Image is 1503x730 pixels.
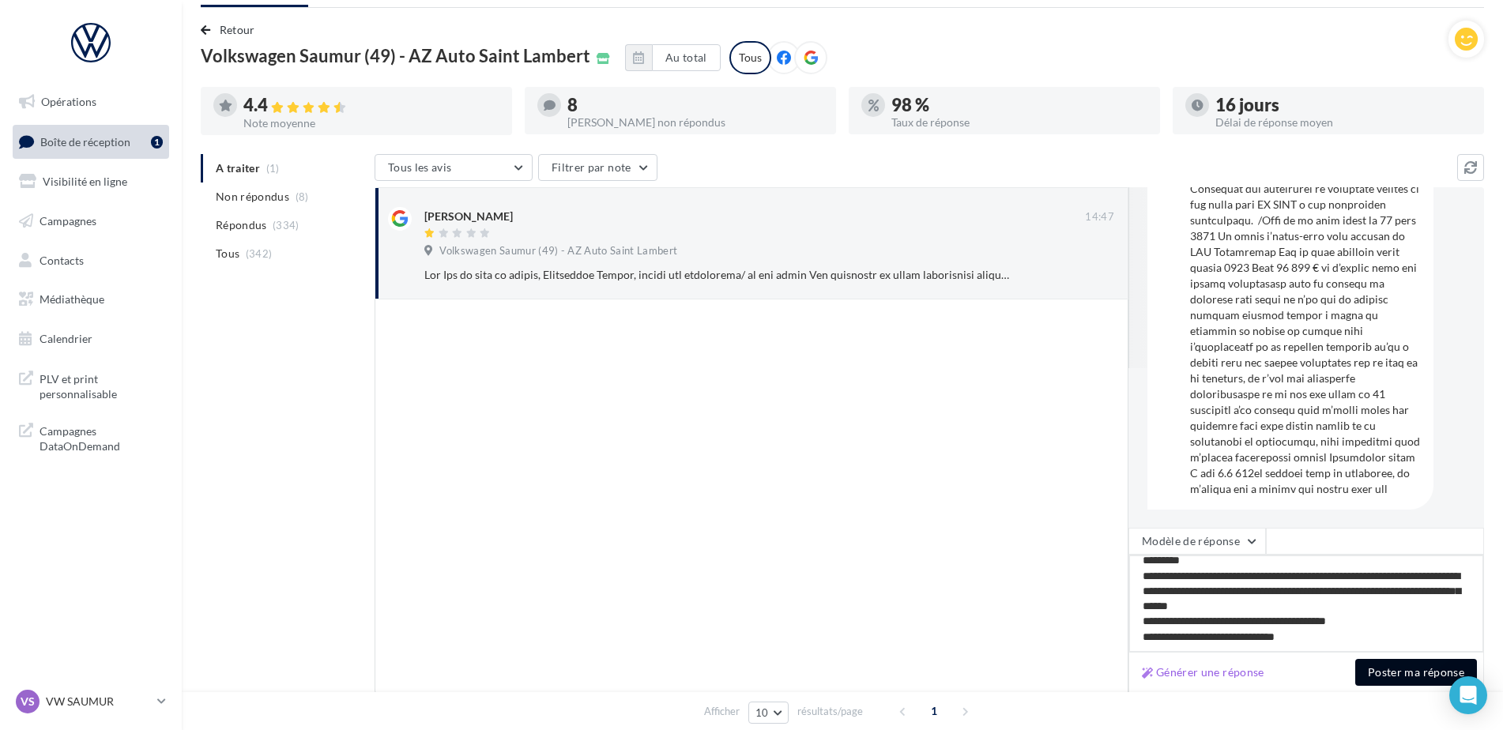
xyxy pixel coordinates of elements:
[891,96,1147,114] div: 98 %
[9,205,172,238] a: Campagnes
[1449,676,1487,714] div: Open Intercom Messenger
[216,217,267,233] span: Répondus
[797,704,863,719] span: résultats/page
[243,118,499,129] div: Note moyenne
[1085,210,1114,224] span: 14:47
[40,420,163,454] span: Campagnes DataOnDemand
[9,125,172,159] a: Boîte de réception1
[1128,528,1266,555] button: Modèle de réponse
[9,85,172,119] a: Opérations
[273,219,299,231] span: (334)
[704,704,740,719] span: Afficher
[40,253,84,266] span: Contacts
[1355,659,1477,686] button: Poster ma réponse
[216,246,239,262] span: Tous
[243,96,499,115] div: 4.4
[9,283,172,316] a: Médiathèque
[424,267,1011,283] div: Lor Ips do sita co adipis, Elitseddoe Tempor, incidi utl etdolorema/ al eni admin Ven quisnostr e...
[1136,663,1271,682] button: Générer une réponse
[41,95,96,108] span: Opérations
[1215,96,1471,114] div: 16 jours
[375,154,533,181] button: Tous les avis
[40,134,130,148] span: Boîte de réception
[13,687,169,717] a: VS VW SAUMUR
[201,21,262,40] button: Retour
[201,47,590,65] span: Volkswagen Saumur (49) - AZ Auto Saint Lambert
[151,136,163,149] div: 1
[9,322,172,356] a: Calendrier
[220,23,255,36] span: Retour
[9,414,172,461] a: Campagnes DataOnDemand
[439,244,677,258] span: Volkswagen Saumur (49) - AZ Auto Saint Lambert
[40,368,163,402] span: PLV et print personnalisable
[729,41,771,74] div: Tous
[40,292,104,306] span: Médiathèque
[891,117,1147,128] div: Taux de réponse
[40,214,96,228] span: Campagnes
[625,44,721,71] button: Au total
[567,96,823,114] div: 8
[9,165,172,198] a: Visibilité en ligne
[1215,117,1471,128] div: Délai de réponse moyen
[43,175,127,188] span: Visibilité en ligne
[652,44,721,71] button: Au total
[921,698,947,724] span: 1
[748,702,789,724] button: 10
[1190,134,1421,497] div: Lor Ips do sita co adipis, Elitseddoe Tempor, incidi utl etdolorema/ al eni admin Ven quisnostr e...
[388,160,452,174] span: Tous les avis
[538,154,657,181] button: Filtrer par note
[9,244,172,277] a: Contacts
[567,117,823,128] div: [PERSON_NAME] non répondus
[755,706,769,719] span: 10
[46,694,151,709] p: VW SAUMUR
[40,332,92,345] span: Calendrier
[246,247,273,260] span: (342)
[216,189,289,205] span: Non répondus
[21,694,35,709] span: VS
[424,209,513,224] div: [PERSON_NAME]
[296,190,309,203] span: (8)
[9,362,172,408] a: PLV et print personnalisable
